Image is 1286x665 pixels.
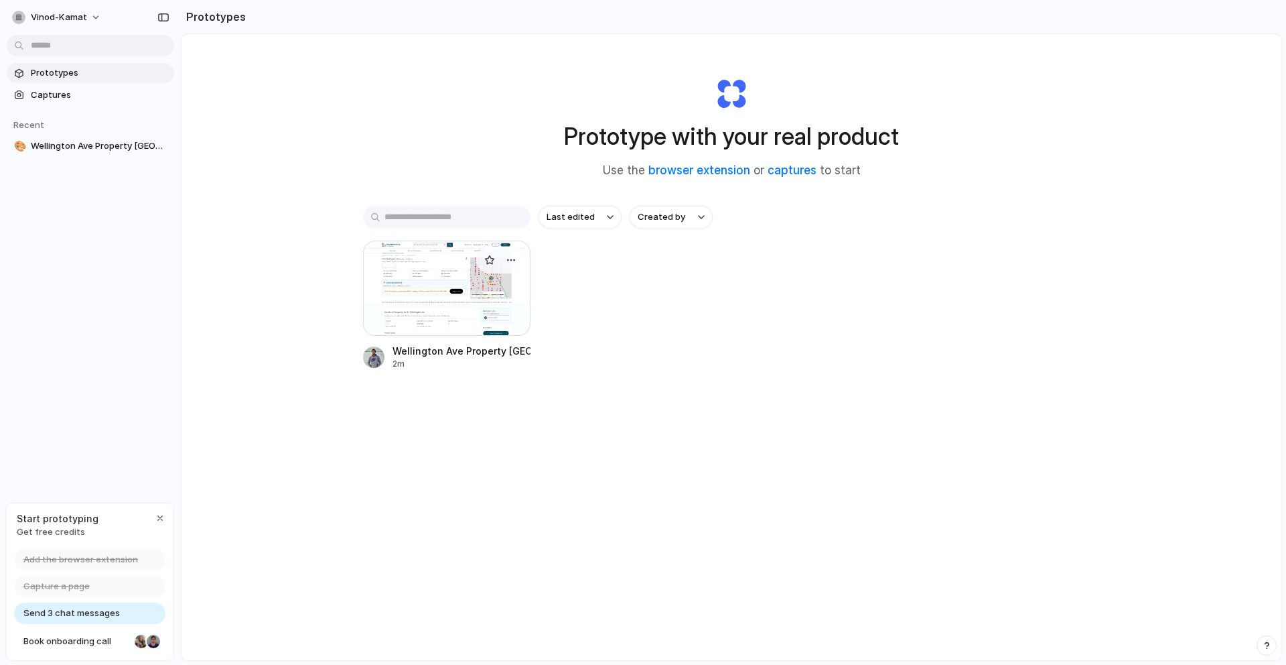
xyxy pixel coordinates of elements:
[638,210,685,224] span: Created by
[768,164,816,177] a: captures
[23,580,90,593] span: Capture a page
[23,553,138,566] span: Add the browser extension
[23,635,129,648] span: Book onboarding call
[392,358,530,370] div: 2m
[363,241,530,370] a: Wellington Ave Property Seattle: Owner Info CTAWellington Ave Property [GEOGRAPHIC_DATA]: Owner I...
[14,139,23,154] div: 🎨
[31,66,169,80] span: Prototypes
[181,9,246,25] h2: Prototypes
[7,63,174,83] a: Prototypes
[31,11,87,24] span: vinod-kamat
[133,633,149,650] div: Nicole Kubica
[603,162,861,180] span: Use the or to start
[14,631,165,652] a: Book onboarding call
[12,139,25,153] button: 🎨
[23,607,120,620] span: Send 3 chat messages
[31,139,169,153] span: Wellington Ave Property [GEOGRAPHIC_DATA]: Owner Info CTA
[392,344,530,358] div: Wellington Ave Property [GEOGRAPHIC_DATA]: Owner Info CTA
[31,88,169,102] span: Captures
[648,164,750,177] a: browser extension
[564,119,899,154] h1: Prototype with your real product
[17,526,98,539] span: Get free credits
[145,633,161,650] div: Christian Iacullo
[547,210,595,224] span: Last edited
[539,206,622,229] button: Last edited
[7,136,174,156] a: 🎨Wellington Ave Property [GEOGRAPHIC_DATA]: Owner Info CTA
[13,119,44,130] span: Recent
[7,7,108,28] button: vinod-kamat
[630,206,713,229] button: Created by
[7,85,174,105] a: Captures
[17,511,98,526] span: Start prototyping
